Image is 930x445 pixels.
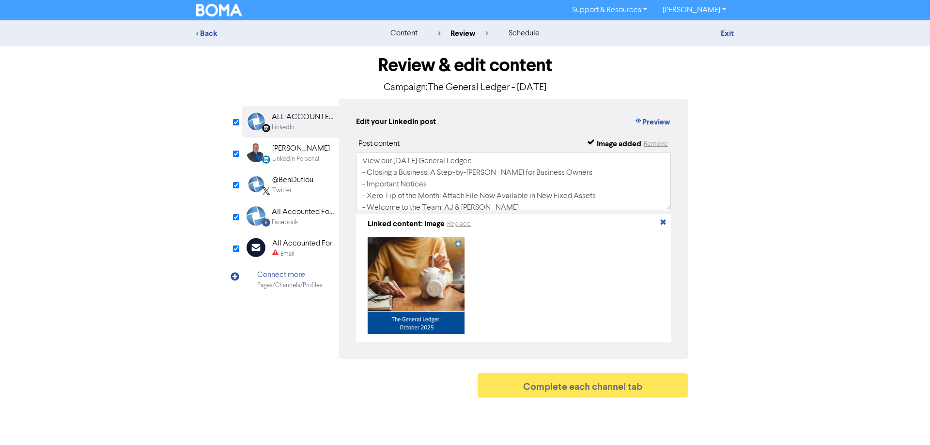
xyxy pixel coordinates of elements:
img: Linkedin [247,111,265,131]
iframe: Chat Widget [882,399,930,445]
div: Post content [358,138,400,150]
button: Remove [643,138,668,150]
div: Email [280,249,294,259]
div: LinkedIn Personal [272,154,319,164]
div: All Accounted For Limited [272,206,334,218]
div: Facebook [272,218,298,227]
div: All Accounted ForEmail [242,232,339,264]
div: ALL ACCOUNTED FOR LTD [272,111,334,123]
div: Facebook All Accounted For LimitedFacebook [242,201,339,232]
img: BOMA Logo [196,4,242,16]
div: LinkedinPersonal [PERSON_NAME]LinkedIn Personal [242,138,339,169]
div: Image added [597,138,641,150]
div: Linked content: Image [368,218,445,230]
div: Edit your LinkedIn post [356,116,436,128]
img: Facebook [247,206,265,226]
div: < Back [196,28,366,39]
a: Exit [721,29,734,38]
textarea: View our [DATE] General Ledger: - Closing a Business: A Step-by-[PERSON_NAME] for Business Owners... [356,152,671,210]
div: schedule [509,28,540,39]
div: Twitter [272,186,292,195]
div: Connect morePages/Channels/Profiles [242,264,339,295]
div: review [438,28,488,39]
div: Linkedin ALL ACCOUNTED FOR LTDLinkedIn [242,106,339,138]
div: [PERSON_NAME] [272,143,330,154]
a: Support & Resources [564,2,655,18]
img: LinkedinPersonal [247,143,266,162]
div: All Accounted For [272,238,332,249]
h1: Review & edit content [242,54,688,77]
p: Campaign: The General Ledger - [DATE] [242,80,688,95]
div: Pages/Channels/Profiles [257,281,323,290]
a: [PERSON_NAME] [655,2,734,18]
div: @BenDuflou [272,174,313,186]
div: Connect more [257,269,323,281]
img: Twitter [247,174,266,194]
div: LinkedIn [272,123,294,132]
div: content [390,28,418,39]
div: Twitter@BenDuflouTwitter [242,169,339,200]
button: Preview [634,116,671,128]
button: Replace [447,218,471,230]
button: Complete each channel tab [478,373,688,398]
img: image_1757650536822.png [368,237,465,334]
